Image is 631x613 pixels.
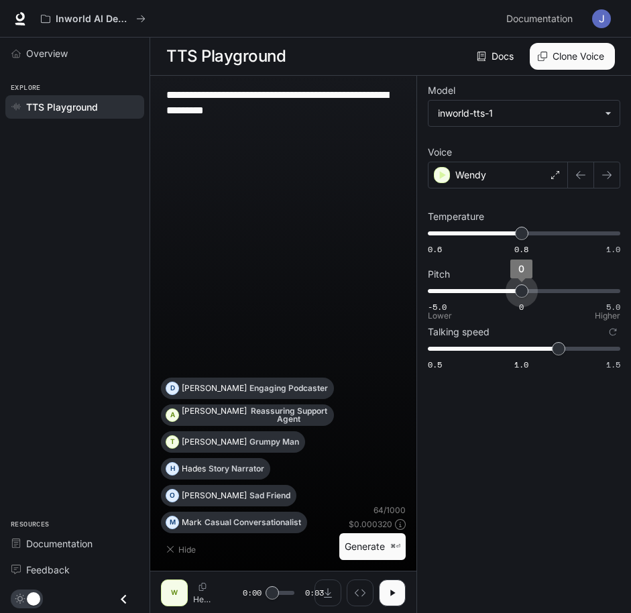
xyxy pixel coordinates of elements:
[182,407,247,415] p: [PERSON_NAME]
[161,512,307,533] button: MMarkCasual Conversationalist
[209,465,264,473] p: Story Narrator
[26,46,68,60] span: Overview
[166,378,178,399] div: D
[56,13,131,25] p: Inworld AI Demos
[5,42,144,65] a: Overview
[193,583,212,591] button: Copy Voice ID
[339,533,406,561] button: Generate⌘⏎
[390,543,400,551] p: ⌘⏎
[5,558,144,581] a: Feedback
[166,431,178,453] div: T
[249,492,290,500] p: Sad Friend
[161,539,204,560] button: Hide
[506,11,573,27] span: Documentation
[5,532,144,555] a: Documentation
[109,586,139,613] button: Close drawer
[592,9,611,28] img: User avatar
[182,518,202,526] p: Mark
[314,579,341,606] button: Download audio
[455,168,486,182] p: Wendy
[428,243,442,255] span: 0.6
[606,243,620,255] span: 1.0
[428,101,620,126] div: inworld-tts-1
[514,243,528,255] span: 0.8
[438,107,598,120] div: inworld-tts-1
[428,212,484,221] p: Temperature
[428,301,447,313] span: -5.0
[166,512,178,533] div: M
[182,384,247,392] p: [PERSON_NAME]
[428,270,450,279] p: Pitch
[595,312,620,320] p: Higher
[249,438,299,446] p: Grumpy Man
[249,407,328,423] p: Reassuring Support Agent
[428,86,455,95] p: Model
[35,5,152,32] button: All workspaces
[305,586,324,600] span: 0:03
[519,301,524,313] span: 0
[161,378,334,399] button: D[PERSON_NAME]Engaging Podcaster
[428,148,452,157] p: Voice
[26,100,98,114] span: TTS Playground
[26,563,70,577] span: Feedback
[347,579,374,606] button: Inspect
[161,485,296,506] button: O[PERSON_NAME]Sad Friend
[182,465,206,473] p: Hades
[606,325,620,339] button: Reset to default
[5,95,144,119] a: TTS Playground
[501,5,583,32] a: Documentation
[374,504,406,516] p: 64 / 1000
[349,518,392,530] p: $ 0.000320
[474,43,519,70] a: Docs
[182,438,247,446] p: [PERSON_NAME]
[26,537,93,551] span: Documentation
[166,485,178,506] div: O
[530,43,615,70] button: Clone Voice
[166,43,286,70] h1: TTS Playground
[205,518,301,526] p: Casual Conversationalist
[428,312,452,320] p: Lower
[514,359,528,370] span: 1.0
[606,359,620,370] span: 1.5
[161,458,270,480] button: HHadesStory Narrator
[164,582,185,604] div: W
[182,492,247,500] p: [PERSON_NAME]
[243,586,262,600] span: 0:00
[166,458,178,480] div: H
[428,327,490,337] p: Talking speed
[518,263,524,274] span: 0
[428,359,442,370] span: 0.5
[606,301,620,313] span: 5.0
[161,431,305,453] button: T[PERSON_NAME]Grumpy Man
[166,404,178,426] div: A
[193,594,211,605] p: Hello, world! What a wonderful day to be a text-to-speech model!
[249,384,328,392] p: Engaging Podcaster
[27,591,40,606] span: Dark mode toggle
[161,404,334,426] button: A[PERSON_NAME]Reassuring Support Agent
[588,5,615,32] button: User avatar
